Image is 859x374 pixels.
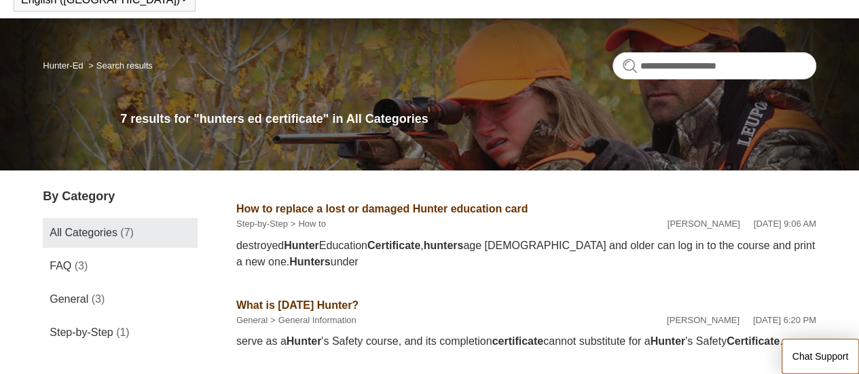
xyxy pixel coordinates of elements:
[50,260,71,272] span: FAQ
[236,333,816,350] div: serve as a 's Safety course, and its completion cannot substitute for a 's Safety .
[298,219,325,229] a: How to
[367,240,420,251] em: Certificate
[92,293,105,305] span: (3)
[50,227,117,238] span: All Categories
[753,315,816,325] time: 02/12/2024, 18:20
[86,60,153,71] li: Search results
[492,335,543,347] em: certificate
[613,52,816,79] input: Search
[43,60,83,71] a: Hunter-Ed
[668,217,740,231] li: [PERSON_NAME]
[236,203,528,214] a: How to replace a lost or damaged Hunter education card
[116,326,130,338] span: (1)
[120,227,134,238] span: (7)
[75,260,88,272] span: (3)
[43,187,198,206] h3: By Category
[236,299,359,311] a: What is [DATE] Hunter?
[236,219,288,229] a: Step-by-Step
[288,217,326,231] li: How to
[268,314,357,327] li: General Information
[754,219,816,229] time: 07/28/2022, 09:06
[727,335,780,347] em: Certificate
[650,335,685,347] em: Hunter
[236,314,268,327] li: General
[43,318,198,348] a: Step-by-Step (1)
[120,110,816,128] h1: 7 results for "hunters ed certificate" in All Categories
[43,251,198,281] a: FAQ (3)
[284,240,319,251] em: Hunter
[236,315,268,325] a: General
[287,335,322,347] em: Hunter
[424,240,464,251] em: hunters
[43,218,198,248] a: All Categories (7)
[236,217,288,231] li: Step-by-Step
[50,293,88,305] span: General
[278,315,357,325] a: General Information
[289,256,330,267] em: Hunters
[43,284,198,314] a: General (3)
[50,326,113,338] span: Step-by-Step
[236,238,816,270] div: destroyed Education , age [DEMOGRAPHIC_DATA] and older can log in to the course and print a new o...
[667,314,739,327] li: [PERSON_NAME]
[43,60,86,71] li: Hunter-Ed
